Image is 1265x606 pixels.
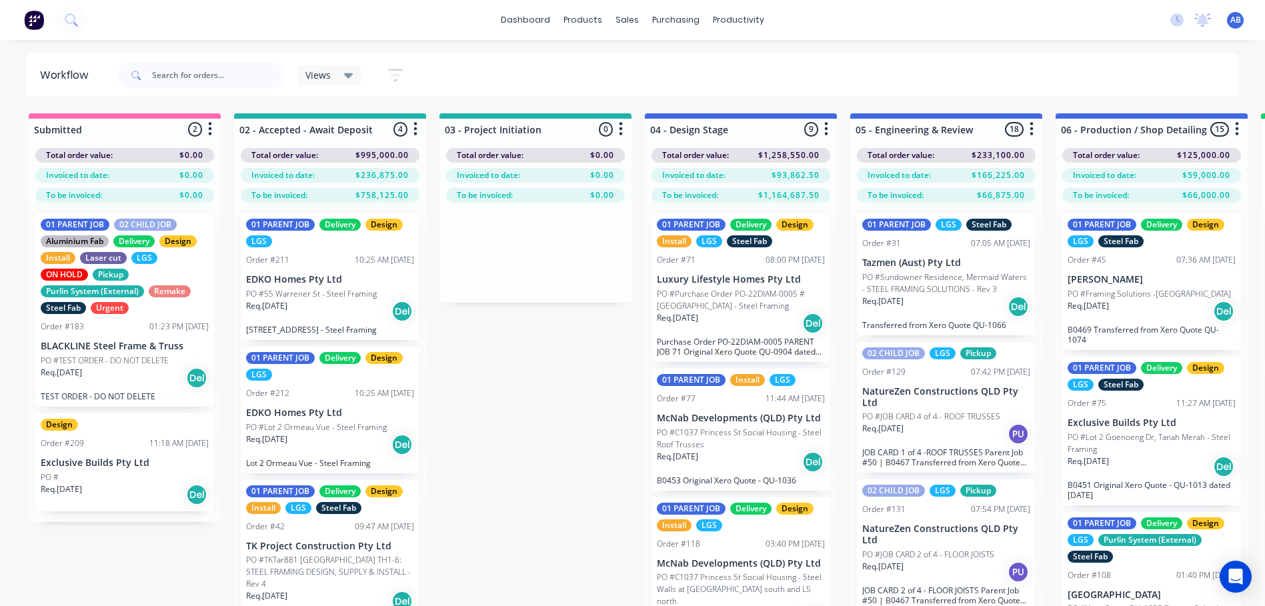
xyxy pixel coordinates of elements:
[657,558,825,569] p: McNab Developments (QLD) Pty Ltd
[251,169,315,181] span: Invoiced to date:
[1220,561,1252,593] div: Open Intercom Messenger
[971,237,1030,249] div: 07:05 AM [DATE]
[766,538,825,550] div: 03:40 PM [DATE]
[46,169,109,181] span: Invoiced to date:
[1068,325,1236,345] p: B0469 Transferred from Xero Quote QU-1074
[1068,589,1236,601] p: [GEOGRAPHIC_DATA]
[149,437,209,449] div: 11:18 AM [DATE]
[590,169,614,181] span: $0.00
[241,213,419,340] div: 01 PARENT JOBDeliveryDesignLGSOrder #21110:25 AM [DATE]EDKO Homes Pty LtdPO #55 Warrener St - Ste...
[657,503,726,515] div: 01 PARENT JOB
[1098,379,1144,391] div: Steel Fab
[41,285,144,297] div: Purlin System (External)
[657,337,825,357] p: Purchase Order PO-22DIAM-0005 PARENT JOB 71 Original Xero Quote QU-0904 dated [DATE]
[706,10,771,30] div: productivity
[862,386,1030,409] p: NatureZen Constructions QLD Pty Ltd
[1073,149,1140,161] span: Total order value:
[152,62,284,89] input: Search for orders...
[972,169,1025,181] span: $166,225.00
[241,347,419,473] div: 01 PARENT JOBDeliveryDesignLGSOrder #21210:25 AM [DATE]EDKO Homes Pty LtdPO #Lot 2 Ormeau Vue - S...
[776,503,814,515] div: Design
[391,434,413,455] div: Del
[590,189,614,201] span: $0.00
[251,189,307,201] span: To be invoiced:
[730,374,765,386] div: Install
[1141,362,1182,374] div: Delivery
[355,149,409,161] span: $995,000.00
[41,391,209,401] p: TEST ORDER - DO NOT DELETE
[652,213,830,362] div: 01 PARENT JOBDeliveryDesignInstallLGSSteel FabOrder #7108:00 PM [DATE]Luxury Lifestyle Homes Pty ...
[1230,14,1241,26] span: AB
[24,10,44,30] img: Factory
[730,219,772,231] div: Delivery
[1098,235,1144,247] div: Steel Fab
[355,189,409,201] span: $758,125.00
[246,288,377,300] p: PO #55 Warrener St - Steel Framing
[41,252,75,264] div: Install
[1213,301,1234,322] div: Del
[960,485,996,497] div: Pickup
[862,320,1030,330] p: Transferred from Xero Quote QU-1066
[91,302,129,314] div: Urgent
[41,483,82,495] p: Req. [DATE]
[862,561,904,573] p: Req. [DATE]
[1068,300,1109,312] p: Req. [DATE]
[80,252,127,264] div: Laser cut
[41,457,209,469] p: Exclusive Builds Pty Ltd
[131,252,157,264] div: LGS
[1068,480,1236,500] p: B0451 Original Xero Quote - QU-1013 dated [DATE]
[457,189,513,201] span: To be invoiced:
[246,554,414,590] p: PO #TKTar881 [GEOGRAPHIC_DATA] TH1-6: STEEL FRAMING DESIGN, SUPPLY & INSTALL - Rev 4
[862,411,1000,423] p: PO #JOB CARD 4 of 4 - ROOF TRUSSES
[246,219,315,231] div: 01 PARENT JOB
[355,521,414,533] div: 09:47 AM [DATE]
[776,219,814,231] div: Design
[365,485,403,497] div: Design
[41,419,78,431] div: Design
[1187,517,1224,529] div: Design
[246,352,315,364] div: 01 PARENT JOB
[1182,169,1230,181] span: $59,000.00
[930,485,956,497] div: LGS
[772,169,820,181] span: $93,862.50
[1176,254,1236,266] div: 07:36 AM [DATE]
[1068,235,1094,247] div: LGS
[1182,189,1230,201] span: $66,000.00
[1062,213,1241,350] div: 01 PARENT JOBDeliveryDesignLGSSteel FabOrder #4507:36 AM [DATE][PERSON_NAME]PO #Framing Solutions...
[727,235,772,247] div: Steel Fab
[457,169,520,181] span: Invoiced to date:
[862,549,994,561] p: PO #JOB CARD 2 of 4 - FLOOR JOISTS
[862,485,925,497] div: 02 CHILD JOB
[246,274,414,285] p: EDKO Homes Pty Ltd
[179,169,203,181] span: $0.00
[657,312,698,324] p: Req. [DATE]
[657,219,726,231] div: 01 PARENT JOB
[246,458,414,468] p: Lot 2 Ormeau Vue - Steel Framing
[35,413,214,511] div: DesignOrder #20911:18 AM [DATE]Exclusive Builds Pty LtdPO #Req.[DATE]Del
[319,352,361,364] div: Delivery
[246,485,315,497] div: 01 PARENT JOB
[652,369,830,491] div: 01 PARENT JOBInstallLGSOrder #7711:44 AM [DATE]McNab Developments (QLD) Pty LtdPO #C1037 Princess...
[246,254,289,266] div: Order #211
[1073,169,1136,181] span: Invoiced to date:
[1068,569,1111,581] div: Order #108
[802,313,824,334] div: Del
[35,213,214,407] div: 01 PARENT JOB02 CHILD JOBAluminium FabDeliveryDesignInstallLaser cutLGSON HOLDPickupPurlin System...
[457,149,523,161] span: Total order value:
[149,285,191,297] div: Remake
[657,538,700,550] div: Order #118
[657,374,726,386] div: 01 PARENT JOB
[930,347,956,359] div: LGS
[662,189,718,201] span: To be invoiced:
[766,254,825,266] div: 08:00 PM [DATE]
[646,10,706,30] div: purchasing
[40,67,95,83] div: Workflow
[657,475,825,485] p: B0453 Original Xero Quote - QU-1036
[960,347,996,359] div: Pickup
[1008,423,1029,445] div: PU
[857,342,1036,473] div: 02 CHILD JOBLGSPickupOrder #12907:42 PM [DATE]NatureZen Constructions QLD Pty LtdPO #JOB CARD 4 o...
[41,355,169,367] p: PO #TEST ORDER - DO NOT DELETE
[246,235,272,247] div: LGS
[246,421,387,433] p: PO #Lot 2 Ormeau Vue - Steel Framing
[1068,362,1136,374] div: 01 PARENT JOB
